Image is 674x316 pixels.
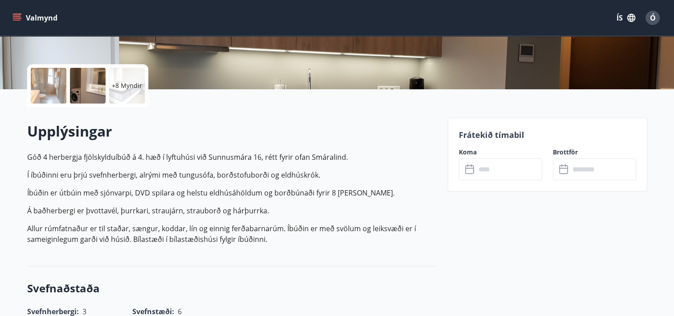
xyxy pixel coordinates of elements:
p: Á baðherbergi er þvottavél, þurrkari, straujárn, strauborð og hárþurrka. [27,205,437,216]
label: Brottför [553,148,636,157]
label: Koma [459,148,542,157]
p: Allur rúmfatnaður er til staðar, sængur, koddar, lín og einnig ferðabarnarúm. Íbúðin er með svölu... [27,223,437,245]
h2: Upplýsingar [27,121,437,141]
button: Ó [642,7,663,29]
p: Íbúðin er útbúin með sjónvarpi, DVD spilara og helstu eldhúsáhöldum og borðbúnaði fyrir 8 [PERSON... [27,187,437,198]
button: ÍS [612,10,640,26]
h3: Svefnaðstaða [27,281,437,296]
span: Ó [650,13,656,23]
p: Í íbúðinni eru þrjú svefnherbergi, alrými með tungusófa, borðstofuborði og eldhúskrók. [27,170,437,180]
p: Góð 4 herbergja fjölskylduíbúð á 4. hæð í lyftuhúsi við Sunnusmára 16, rétt fyrir ofan Smáralind. [27,152,437,162]
p: +8 Myndir [112,81,142,90]
button: menu [11,10,61,26]
p: Frátekið tímabil [459,129,636,141]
